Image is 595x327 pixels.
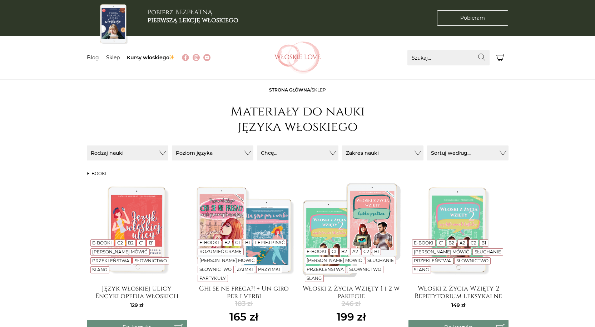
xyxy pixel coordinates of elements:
a: [PERSON_NAME] mówić [199,258,255,263]
h1: Materiały do nauki języka włoskiego [226,104,369,135]
span: 129 [130,302,143,308]
a: [PERSON_NAME] mówić [414,249,469,254]
a: B1 [245,240,250,245]
a: A2 [460,240,465,246]
a: C1 [439,240,443,246]
input: Szukaj... [407,50,490,65]
a: C1 [235,240,240,245]
a: [PERSON_NAME] mówić [92,249,148,254]
a: Słownictwo [199,267,232,272]
a: Przekleństwa [307,267,344,272]
a: E-booki [307,249,326,254]
a: A2 [352,249,358,254]
a: Rozumieć gramę [199,249,242,254]
a: Kursy włoskiego [127,54,175,61]
b: pierwszą lekcję włoskiego [148,16,238,25]
a: Partykuły [199,276,226,281]
span: / [269,87,326,93]
button: Rodzaj nauki [87,145,168,160]
img: Włoskielove [274,41,321,74]
button: Zakres nauki [342,145,423,160]
a: B1 [374,249,379,254]
a: Słownictwo [456,258,489,263]
button: Koszyk [493,50,509,65]
a: Włoski z Życia Wzięty 1 i 2 w pakiecie [301,285,401,299]
a: Słownictwo [349,267,381,272]
del: 183 [229,299,258,309]
a: Chi se ne frega?! + Un giro per i verbi [194,285,294,299]
span: 149 [451,302,465,308]
a: B2 [224,240,230,245]
ins: 199 [337,309,366,325]
a: C1 [139,240,144,246]
a: Slang [414,267,429,272]
a: Sklep [106,54,120,61]
a: C2 [117,240,123,246]
h3: E-booki [87,171,509,176]
a: Slang [307,276,322,281]
a: Słuchanie [367,258,394,263]
a: Slang [92,267,107,272]
a: Zaimki [237,267,253,272]
a: [PERSON_NAME] mówić [307,258,362,263]
a: B2 [128,240,134,246]
a: Słuchanie [475,249,501,254]
a: Język włoskiej ulicy Encyklopedia włoskich wulgaryzmów [87,285,187,299]
a: Przekleństwa [414,258,451,263]
a: B1 [481,240,486,246]
a: B2 [448,240,454,246]
a: Blog [87,54,99,61]
a: Strona główna [269,87,310,93]
span: sklep [312,87,326,93]
a: Lepiej pisać [255,240,285,245]
a: Przyimki [258,267,280,272]
span: Pobieram [460,14,485,22]
a: B2 [341,249,347,254]
button: Poziom języka [172,145,253,160]
img: ✨ [169,55,174,60]
a: E-booki [92,240,112,246]
a: Włoski z Życia Wzięty 2 Repetytorium leksykalne [408,285,509,299]
a: E-booki [199,240,219,245]
h3: Pobierz BEZPŁATNĄ [148,9,238,24]
a: B1 [149,240,154,246]
a: Słownictwo [135,258,167,263]
button: Sortuj według... [427,145,509,160]
a: E-booki [414,240,433,246]
a: Pobieram [437,10,508,26]
a: C2 [471,240,476,246]
a: Przekleństwa [92,258,129,263]
ins: 165 [229,309,258,325]
a: C1 [332,249,336,254]
button: Chcę... [257,145,338,160]
a: C2 [363,249,369,254]
del: 246 [337,299,366,309]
